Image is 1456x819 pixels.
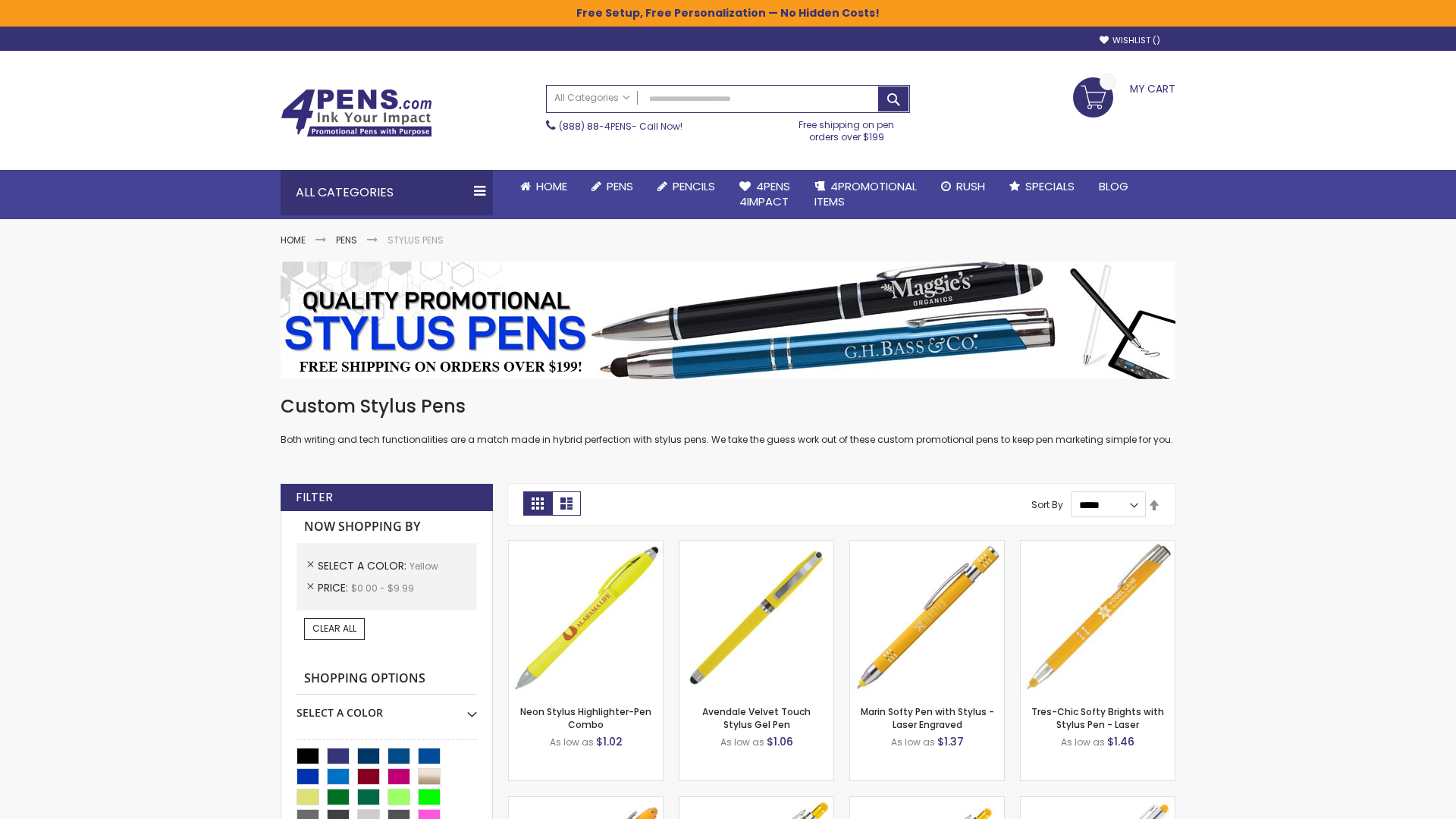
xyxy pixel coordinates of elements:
[312,622,356,635] span: Clear All
[520,705,651,730] a: Neon Stylus Highlighter-Pen Combo
[929,170,997,203] a: Rush
[607,178,633,194] span: Pens
[318,580,351,595] span: Price
[547,86,638,111] a: All Categories
[536,178,567,194] span: Home
[304,618,365,639] a: Clear All
[1099,178,1128,194] span: Blog
[679,541,833,695] img: Avendale Velvet Touch Stylus Gel Pen-Yellow
[814,178,917,209] span: 4PROMOTIONAL ITEMS
[1021,796,1175,809] a: Tres-Chic Softy with Stylus Top Pen - ColorJet-Yellow
[508,170,579,203] a: Home
[281,262,1175,379] img: Stylus Pens
[1031,498,1063,511] label: Sort By
[281,89,432,137] img: 4Pens Custom Pens and Promotional Products
[673,178,715,194] span: Pencils
[559,120,632,133] a: (888) 88-4PENS
[1061,736,1105,748] span: As low as
[409,560,438,573] span: Yellow
[645,170,727,203] a: Pencils
[281,394,1175,447] div: Both writing and tech functionalities are a match made in hybrid perfection with stylus pens. We ...
[850,541,1004,695] img: Marin Softy Pen with Stylus - Laser Engraved-Yellow
[1031,705,1164,730] a: Tres-Chic Softy Brights with Stylus Pen - Laser
[1025,178,1075,194] span: Specials
[1100,35,1160,46] a: Wishlist
[702,705,811,730] a: Avendale Velvet Touch Stylus Gel Pen
[1087,170,1141,203] a: Blog
[550,736,594,748] span: As low as
[802,170,929,219] a: 4PROMOTIONALITEMS
[596,734,623,749] span: $1.02
[783,113,911,143] div: Free shipping on pen orders over $199
[297,663,477,695] strong: Shopping Options
[351,582,414,595] span: $0.00 - $9.99
[1107,734,1134,749] span: $1.46
[297,695,477,720] div: Select A Color
[523,491,552,516] strong: Grid
[509,540,663,553] a: Neon Stylus Highlighter-Pen Combo-Yellow
[509,796,663,809] a: Ellipse Softy Brights with Stylus Pen - Laser-Yellow
[679,540,833,553] a: Avendale Velvet Touch Stylus Gel Pen-Yellow
[850,540,1004,553] a: Marin Softy Pen with Stylus - Laser Engraved-Yellow
[296,489,333,506] strong: Filter
[727,170,802,219] a: 4Pens4impact
[281,394,1175,419] h1: Custom Stylus Pens
[861,705,994,730] a: Marin Softy Pen with Stylus - Laser Engraved
[739,178,790,209] span: 4Pens 4impact
[956,178,985,194] span: Rush
[388,234,444,246] strong: Stylus Pens
[679,796,833,809] a: Phoenix Softy Brights with Stylus Pen - Laser-Yellow
[997,170,1087,203] a: Specials
[850,796,1004,809] a: Phoenix Softy Brights Gel with Stylus Pen - Laser-Yellow
[318,558,409,573] span: Select A Color
[937,734,964,749] span: $1.37
[767,734,793,749] span: $1.06
[509,541,663,695] img: Neon Stylus Highlighter-Pen Combo-Yellow
[281,170,493,215] div: All Categories
[336,234,357,246] a: Pens
[579,170,645,203] a: Pens
[554,92,630,104] span: All Categories
[1021,540,1175,553] a: Tres-Chic Softy Brights with Stylus Pen - Laser-Yellow
[559,120,682,133] span: - Call Now!
[281,234,306,246] a: Home
[891,736,935,748] span: As low as
[720,736,764,748] span: As low as
[297,511,477,543] strong: Now Shopping by
[1021,541,1175,695] img: Tres-Chic Softy Brights with Stylus Pen - Laser-Yellow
